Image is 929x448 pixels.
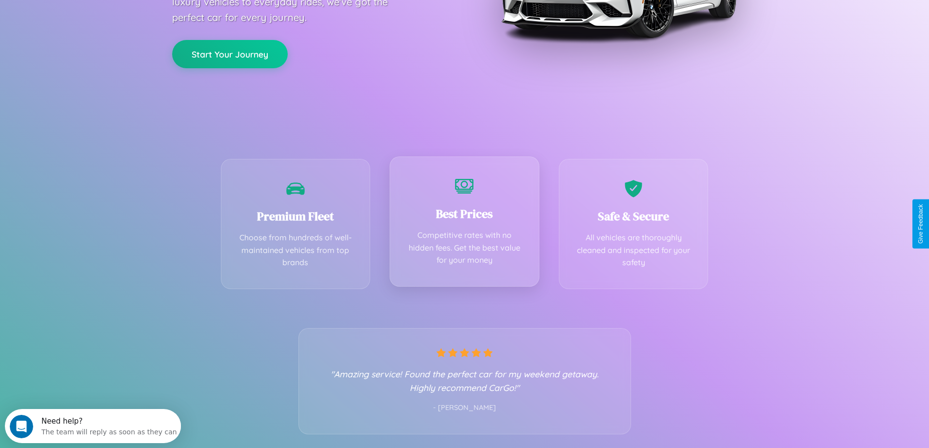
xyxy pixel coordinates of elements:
[172,40,288,68] button: Start Your Journey
[318,402,611,414] p: - [PERSON_NAME]
[5,409,181,443] iframe: Intercom live chat discovery launcher
[10,415,33,438] iframe: Intercom live chat
[37,8,172,16] div: Need help?
[236,208,356,224] h3: Premium Fleet
[405,206,524,222] h3: Best Prices
[318,367,611,394] p: "Amazing service! Found the perfect car for my weekend getaway. Highly recommend CarGo!"
[574,208,693,224] h3: Safe & Secure
[405,229,524,267] p: Competitive rates with no hidden fees. Get the best value for your money
[917,204,924,244] div: Give Feedback
[574,232,693,269] p: All vehicles are thoroughly cleaned and inspected for your safety
[236,232,356,269] p: Choose from hundreds of well-maintained vehicles from top brands
[37,16,172,26] div: The team will reply as soon as they can
[4,4,181,31] div: Open Intercom Messenger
